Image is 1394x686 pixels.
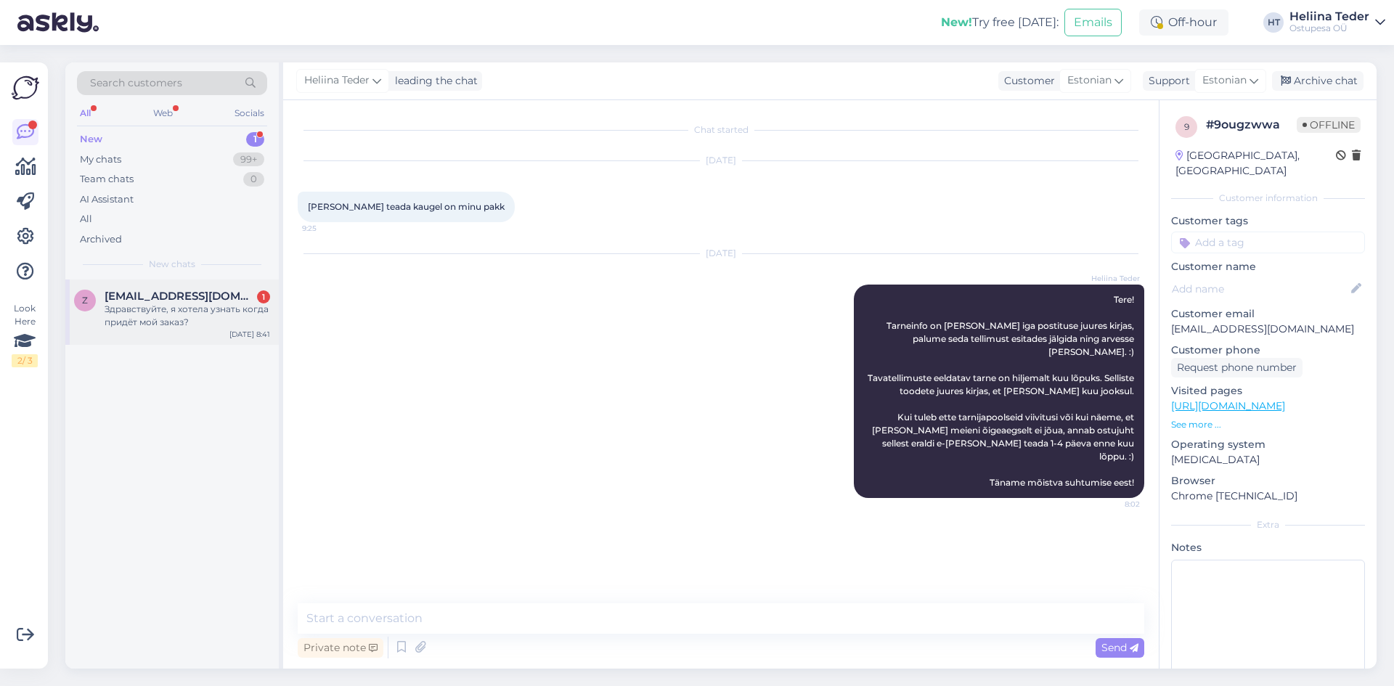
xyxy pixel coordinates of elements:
[308,201,505,212] span: [PERSON_NAME] teada kaugel on minu pakk
[1184,121,1189,132] span: 9
[150,104,176,123] div: Web
[80,192,134,207] div: AI Assistant
[1172,281,1348,297] input: Add name
[80,132,102,147] div: New
[232,104,267,123] div: Socials
[1171,518,1365,531] div: Extra
[82,295,88,306] span: z
[298,154,1144,167] div: [DATE]
[1143,73,1190,89] div: Support
[233,152,264,167] div: 99+
[389,73,478,89] div: leading the chat
[1171,306,1365,322] p: Customer email
[1171,343,1365,358] p: Customer phone
[90,75,182,91] span: Search customers
[1067,73,1112,89] span: Estonian
[1289,11,1369,23] div: Heliina Teder
[1289,11,1385,34] a: Heliina TederOstupesa OÜ
[998,73,1055,89] div: Customer
[1175,148,1336,179] div: [GEOGRAPHIC_DATA], [GEOGRAPHIC_DATA]
[298,638,383,658] div: Private note
[80,232,122,247] div: Archived
[1085,499,1140,510] span: 8:02
[80,172,134,187] div: Team chats
[257,290,270,303] div: 1
[1171,192,1365,205] div: Customer information
[1101,641,1138,654] span: Send
[1171,213,1365,229] p: Customer tags
[1064,9,1122,36] button: Emails
[298,123,1144,136] div: Chat started
[1171,473,1365,489] p: Browser
[80,152,121,167] div: My chats
[77,104,94,123] div: All
[941,15,972,29] b: New!
[105,303,270,329] div: Здравствуйте, я хотела узнать когда придёт мой заказ?
[1171,399,1285,412] a: [URL][DOMAIN_NAME]
[1171,232,1365,253] input: Add a tag
[243,172,264,187] div: 0
[1171,540,1365,555] p: Notes
[1139,9,1228,36] div: Off-hour
[868,294,1136,488] span: Tere! Tarneinfo on [PERSON_NAME] iga postituse juures kirjas, palume seda tellimust esitades jälg...
[246,132,264,147] div: 1
[1272,71,1364,91] div: Archive chat
[302,223,356,234] span: 9:25
[1171,437,1365,452] p: Operating system
[1202,73,1247,89] span: Estonian
[1171,418,1365,431] p: See more ...
[298,247,1144,260] div: [DATE]
[149,258,195,271] span: New chats
[229,329,270,340] div: [DATE] 8:41
[1297,117,1361,133] span: Offline
[12,354,38,367] div: 2 / 3
[1171,383,1365,399] p: Visited pages
[12,302,38,367] div: Look Here
[1263,12,1284,33] div: HT
[105,290,256,303] span: zanna_spiridon@mail.ru
[1206,116,1297,134] div: # 9ougzwwa
[1171,259,1365,274] p: Customer name
[1171,358,1303,377] div: Request phone number
[304,73,370,89] span: Heliina Teder
[1171,322,1365,337] p: [EMAIL_ADDRESS][DOMAIN_NAME]
[1171,452,1365,467] p: [MEDICAL_DATA]
[1171,489,1365,504] p: Chrome [TECHNICAL_ID]
[1289,23,1369,34] div: Ostupesa OÜ
[941,14,1059,31] div: Try free [DATE]:
[12,74,39,102] img: Askly Logo
[80,212,92,226] div: All
[1085,273,1140,284] span: Heliina Teder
